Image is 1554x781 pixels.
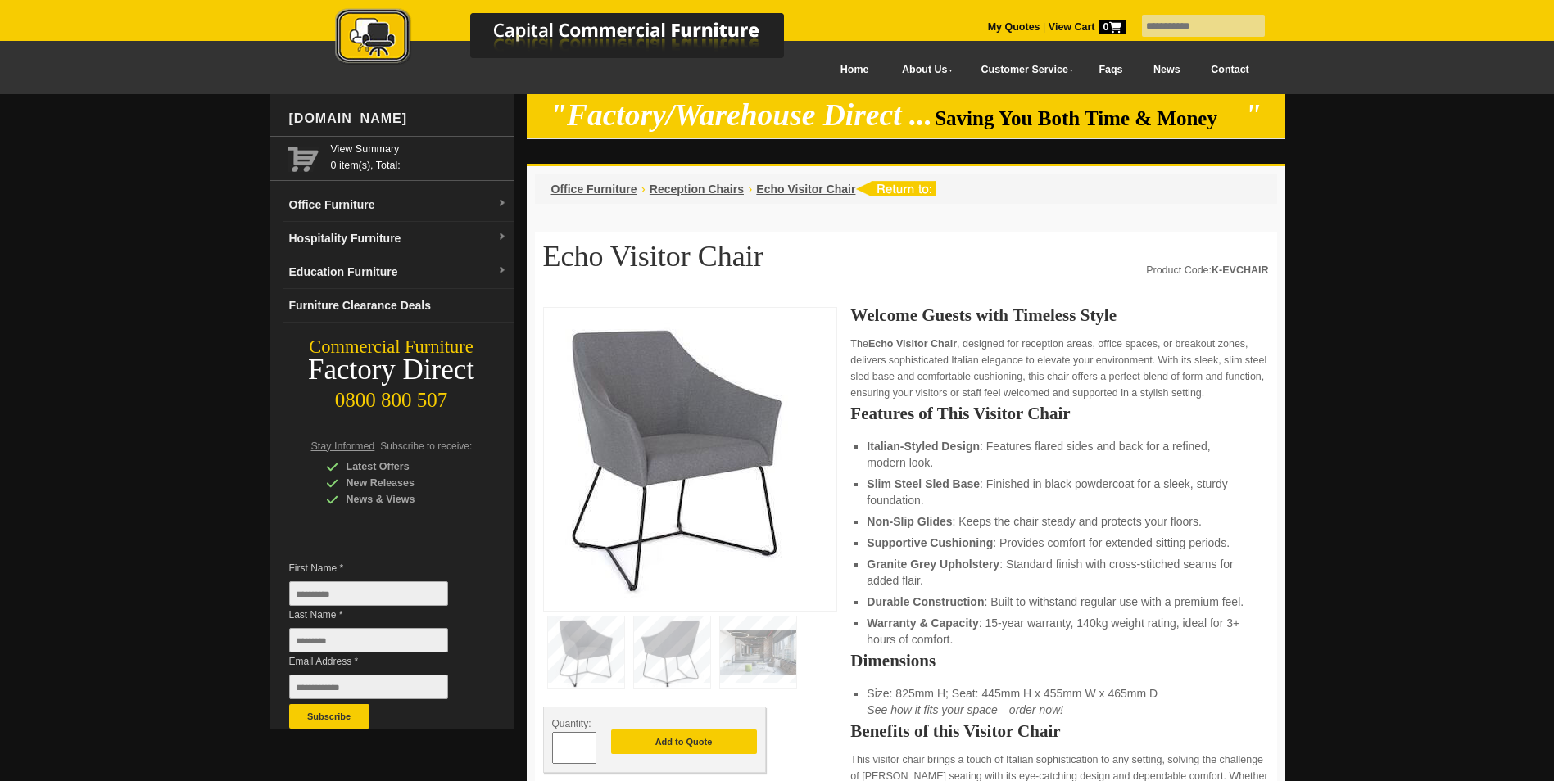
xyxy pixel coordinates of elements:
[963,52,1083,88] a: Customer Service
[289,560,473,576] span: First Name *
[497,232,507,242] img: dropdown
[1045,21,1125,33] a: View Cart0
[551,183,637,196] a: Office Furniture
[850,405,1268,422] h2: Features of This Visitor Chair
[1084,52,1139,88] a: Faqs
[935,107,1242,129] span: Saving You Both Time & Money
[867,685,1252,718] li: Size: 825mm H; Seat: 445mm H x 455mm W x 465mm D
[1146,262,1268,278] div: Product Code:
[289,704,369,729] button: Subscribe
[867,556,1252,589] li: : Standard finish with cross-stitched seams for added flair.
[1138,52,1195,88] a: News
[850,336,1268,401] p: The , designed for reception areas, office spaces, or breakout zones, delivers sophisticated Ital...
[756,183,855,196] a: Echo Visitor Chair
[850,723,1268,739] h2: Benefits of this Visitor Chair
[855,181,936,196] img: return to
[867,440,980,453] strong: Italian-Styled Design
[1244,98,1262,132] em: "
[283,222,514,255] a: Hospitality Furnituredropdown
[850,307,1268,323] h2: Welcome Guests with Timeless Style
[867,536,993,549] strong: Supportive Cushioning
[1195,52,1264,88] a: Contact
[867,515,952,528] strong: Non-Slip Glides
[867,558,999,571] strong: Granite Grey Upholstery
[331,141,507,171] span: 0 item(s), Total:
[867,513,1252,530] li: : Keeps the chair steady and protects your floors.
[867,616,978,630] strong: Warranty & Capacity
[1049,21,1126,33] strong: View Cart
[552,718,591,729] span: Quantity:
[289,628,448,652] input: Last Name *
[867,535,1252,551] li: : Provides comfort for extended sitting periods.
[380,440,472,452] span: Subscribe to receive:
[270,359,514,381] div: Factory Direct
[611,729,757,754] button: Add to Quote
[867,615,1252,648] li: : 15-year warranty, 140kg weight rating, ideal for 3+ hours of comfort.
[326,475,482,491] div: New Releases
[850,652,1268,669] h2: Dimensions
[543,241,1269,282] h1: Echo Visitor Chair
[867,477,980,490] strong: Slim Steel Sled Base
[1212,264,1268,276] strong: K-EVCHAIR
[331,141,507,157] a: View Summary
[289,607,473,623] span: Last Name *
[270,336,514,359] div: Commercial Furniture
[988,21,1040,33] a: My Quotes
[283,255,514,289] a: Education Furnituredropdown
[283,289,514,323] a: Furniture Clearance Deals
[1099,20,1126,34] span: 0
[550,98,932,132] em: "Factory/Warehouse Direct ...
[326,458,482,475] div: Latest Offers
[311,440,375,452] span: Stay Informed
[868,338,957,350] strong: Echo Visitor Chair
[289,653,473,670] span: Email Address *
[497,199,507,209] img: dropdown
[650,183,744,196] a: Reception Chairs
[552,316,798,598] img: Echo Visitor Chair
[283,94,514,143] div: [DOMAIN_NAME]
[290,8,863,68] img: Capital Commercial Furniture Logo
[748,181,752,197] li: ›
[867,595,984,608] strong: Durable Construction
[641,181,646,197] li: ›
[289,675,448,699] input: Email Address *
[326,491,482,508] div: News & Views
[497,266,507,276] img: dropdown
[867,703,1063,716] em: See how it fits your space—order now!
[289,581,448,606] input: First Name *
[867,438,1252,471] li: : Features flared sides and back for a refined, modern look.
[270,381,514,412] div: 0800 800 507
[867,476,1252,508] li: : Finished in black powdercoat for a sleek, sturdy foundation.
[283,188,514,222] a: Office Furnituredropdown
[884,52,963,88] a: About Us
[867,594,1252,610] li: : Built to withstand regular use with a premium feel.
[290,8,863,73] a: Capital Commercial Furniture Logo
